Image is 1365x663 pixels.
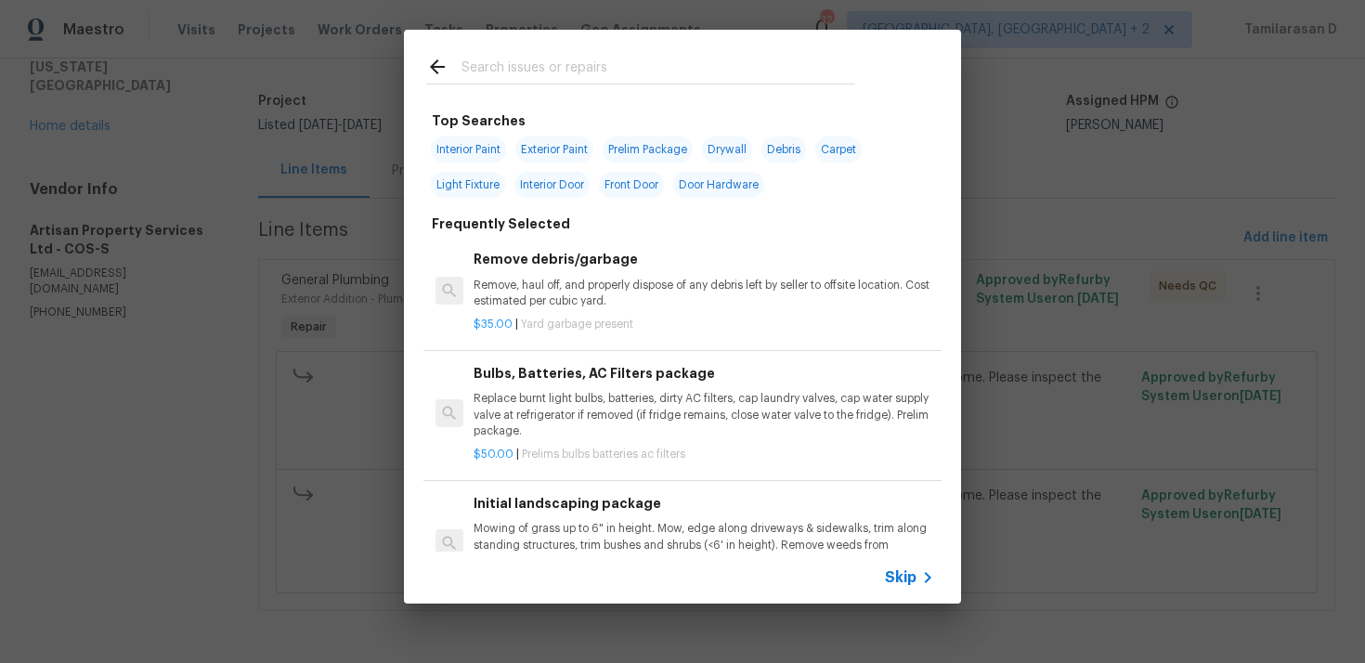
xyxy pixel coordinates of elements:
[815,136,862,162] span: Carpet
[515,136,593,162] span: Exterior Paint
[431,172,505,198] span: Light Fixture
[431,136,506,162] span: Interior Paint
[885,568,916,587] span: Skip
[603,136,693,162] span: Prelim Package
[474,317,934,332] p: |
[474,448,513,460] span: $50.00
[702,136,752,162] span: Drywall
[599,172,664,198] span: Front Door
[521,318,633,330] span: Yard garbage present
[474,521,934,568] p: Mowing of grass up to 6" in height. Mow, edge along driveways & sidewalks, trim along standing st...
[474,318,513,330] span: $35.00
[474,391,934,438] p: Replace burnt light bulbs, batteries, dirty AC filters, cap laundry valves, cap water supply valv...
[761,136,806,162] span: Debris
[461,56,855,84] input: Search issues or repairs
[522,448,685,460] span: Prelims bulbs batteries ac filters
[432,214,570,234] h6: Frequently Selected
[514,172,590,198] span: Interior Door
[474,278,934,309] p: Remove, haul off, and properly dispose of any debris left by seller to offsite location. Cost est...
[673,172,764,198] span: Door Hardware
[474,493,934,513] h6: Initial landscaping package
[474,447,934,462] p: |
[432,110,526,131] h6: Top Searches
[474,363,934,383] h6: Bulbs, Batteries, AC Filters package
[474,249,934,269] h6: Remove debris/garbage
